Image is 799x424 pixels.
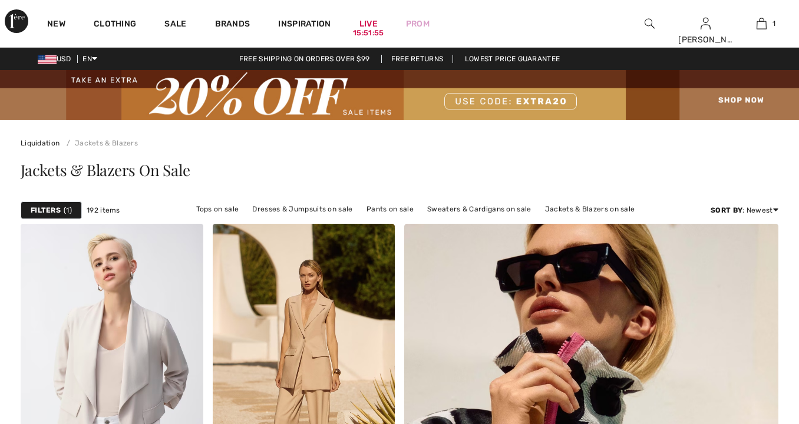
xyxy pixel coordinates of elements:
[539,201,641,217] a: Jackets & Blazers on sale
[246,201,358,217] a: Dresses & Jumpsuits on sale
[190,201,245,217] a: Tops on sale
[5,9,28,33] img: 1ère Avenue
[31,205,61,216] strong: Filters
[87,205,120,216] span: 192 items
[62,139,138,147] a: Jackets & Blazers
[230,55,379,63] a: Free shipping on orders over $99
[47,19,65,31] a: New
[38,55,75,63] span: USD
[678,34,733,46] div: [PERSON_NAME]
[701,18,711,29] a: Sign In
[21,160,190,180] span: Jackets & Blazers On Sale
[359,18,378,30] a: Live15:51:55
[757,16,767,31] img: My Bag
[353,28,384,39] div: 15:51:55
[455,55,570,63] a: Lowest Price Guarantee
[406,18,430,30] a: Prom
[21,139,60,147] a: Liquidation
[408,217,484,232] a: Outerwear on sale
[421,201,537,217] a: Sweaters & Cardigans on sale
[701,16,711,31] img: My Info
[215,19,250,31] a: Brands
[347,217,405,232] a: Skirts on sale
[711,205,778,216] div: : Newest
[82,55,97,63] span: EN
[64,205,72,216] span: 1
[711,206,742,214] strong: Sort By
[278,19,331,31] span: Inspiration
[772,18,775,29] span: 1
[361,201,420,217] a: Pants on sale
[94,19,136,31] a: Clothing
[645,16,655,31] img: search the website
[164,19,186,31] a: Sale
[38,55,57,64] img: US Dollar
[734,16,789,31] a: 1
[381,55,454,63] a: Free Returns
